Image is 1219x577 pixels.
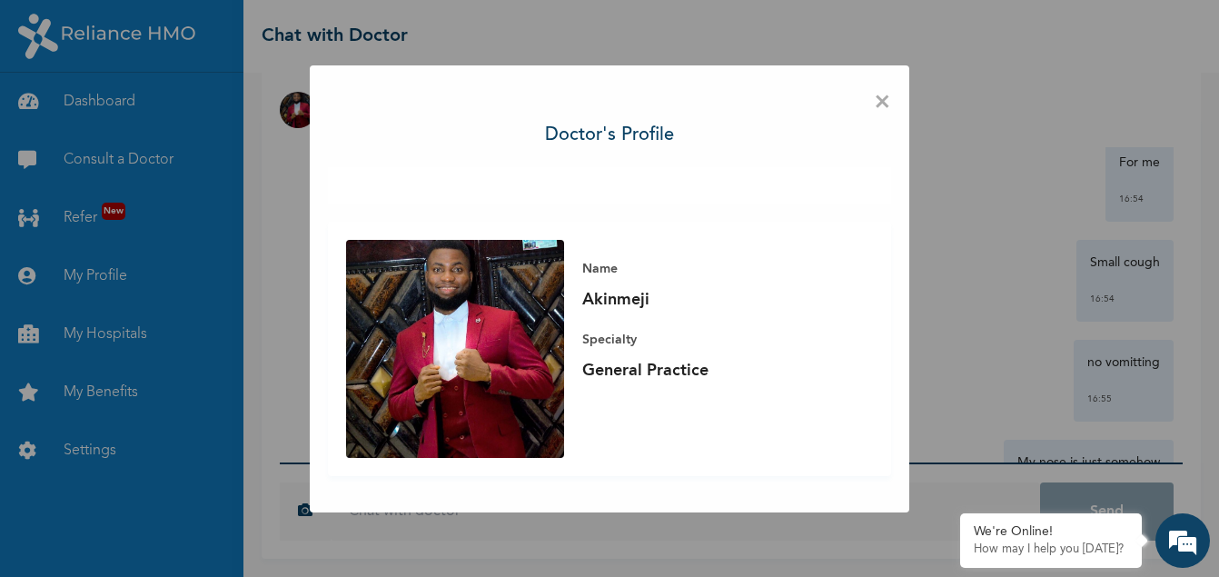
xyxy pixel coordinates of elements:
[346,240,564,458] img: Akinmeji
[94,102,305,125] div: Chat with us now
[974,524,1128,540] div: We're Online!
[545,122,674,149] h3: Doctor's profile
[105,190,251,373] span: We're online!
[9,514,178,527] span: Conversation
[34,91,74,136] img: d_794563401_company_1708531726252_794563401
[582,258,837,280] p: Name
[582,360,837,382] p: General Practice
[582,329,837,351] p: Specialty
[298,9,342,53] div: Minimize live chat window
[582,289,837,311] p: Akinmeji
[178,482,347,539] div: FAQs
[9,419,346,482] textarea: Type your message and hit 'Enter'
[974,542,1128,557] p: How may I help you today?
[874,84,891,122] span: ×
